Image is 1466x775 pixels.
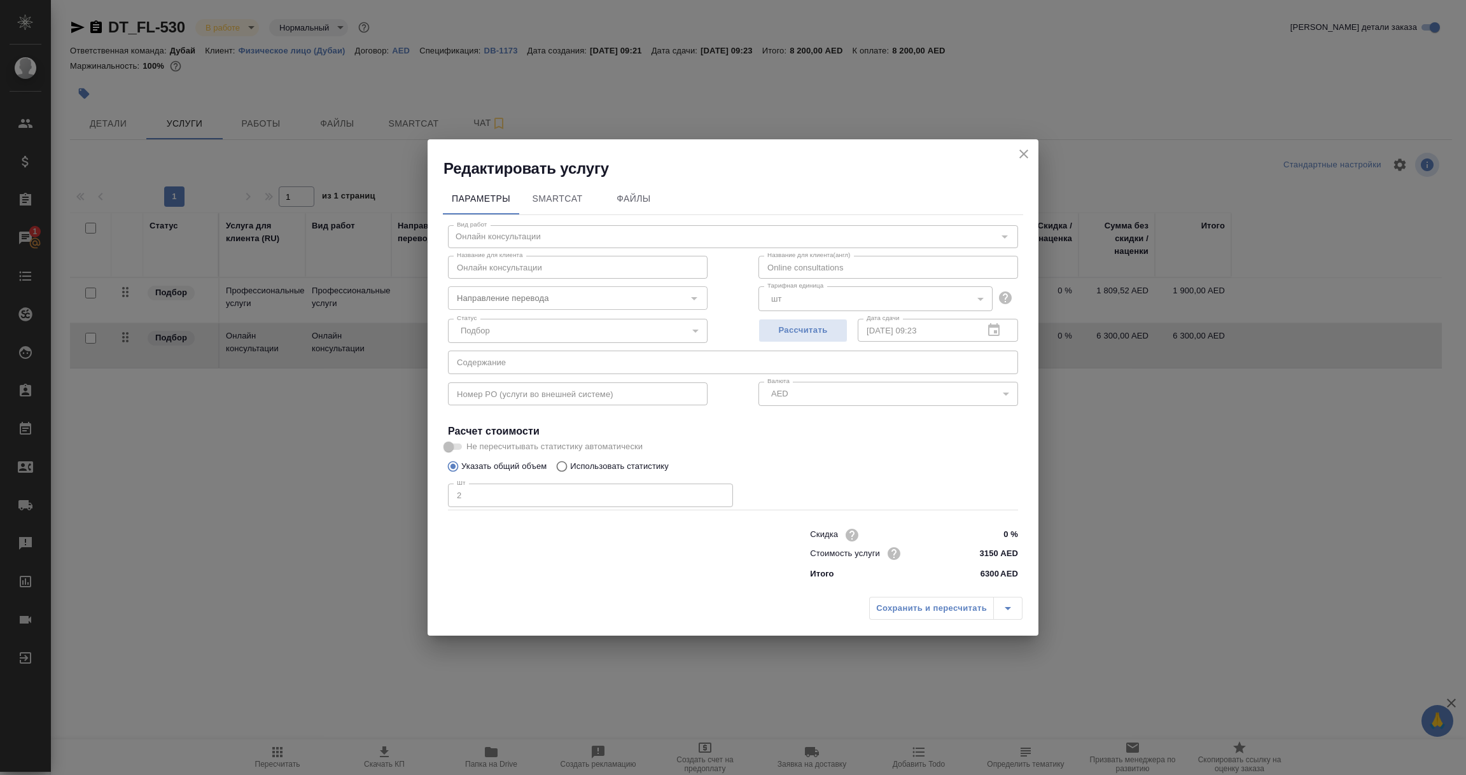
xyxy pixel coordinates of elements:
[758,319,848,342] button: Рассчитать
[810,547,880,560] p: Стоимость услуги
[450,191,512,207] span: Параметры
[767,388,792,399] button: AED
[457,325,494,336] button: Подбор
[603,191,664,207] span: Файлы
[767,293,785,304] button: шт
[758,382,1018,406] div: AED
[443,158,1038,179] h2: Редактировать услугу
[461,460,547,473] p: Указать общий объем
[970,526,1018,544] input: ✎ Введи что-нибудь
[527,191,588,207] span: SmartCat
[448,424,1018,439] h4: Расчет стоимости
[810,528,838,541] p: Скидка
[869,597,1023,620] div: split button
[448,319,708,343] div: Подбор
[570,460,669,473] p: Использовать статистику
[981,568,999,580] p: 6300
[1014,144,1033,164] button: close
[970,544,1018,562] input: ✎ Введи что-нибудь
[758,286,993,311] div: шт
[1000,568,1018,580] p: AED
[466,440,643,453] span: Не пересчитывать статистику автоматически
[765,323,841,338] span: Рассчитать
[810,568,834,580] p: Итого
